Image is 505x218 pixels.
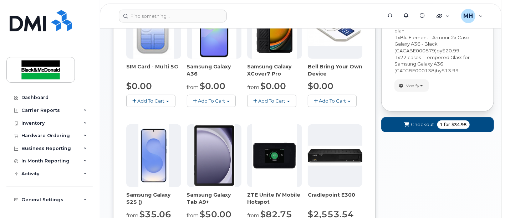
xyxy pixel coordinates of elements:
div: Samsung Galaxy Tab A9+ [187,191,242,206]
div: Cradlepoint E300 [308,191,363,206]
span: Add To Cart [319,98,346,104]
span: Blu Element - Armour 2x Case Galaxy A36 - Black (CACABE000879) [394,35,469,53]
button: Add To Cart [308,95,357,107]
span: $0.00 [260,81,286,91]
div: x by [394,54,481,74]
button: Add To Cart [247,95,296,107]
span: MH [463,12,473,20]
small: from [187,84,199,90]
div: Samsung Galaxy S25 () [126,191,181,206]
div: Samsung Galaxy XCover7 Pro [247,63,302,77]
div: SIM Card - Multi 5G [126,63,181,77]
span: Checkout [411,121,434,128]
span: $0.00 [308,81,333,91]
div: Maria Hatzopoulos [456,9,488,23]
span: $0.00 [126,81,152,91]
span: 22 cases - Tempered Glass for Samsung Galaxy A36 (CATGBE000138) [394,54,470,73]
span: $13.99 [442,68,459,73]
span: 1 [440,121,443,128]
button: Checkout 1 for $34.98 [381,117,494,132]
span: for [443,121,452,128]
div: Quicklinks [432,9,455,23]
div: ZTE Unite IV Mobile Hotspot [247,191,302,206]
span: $0.00 [200,81,226,91]
img: phone23700.JPG [308,146,363,166]
div: Samsung Galaxy A36 [187,63,242,77]
button: Modify [394,79,429,92]
img: phone23884.JPG [194,124,235,187]
button: Add To Cart [187,95,236,107]
button: Add To Cart [126,95,175,107]
div: Bell Bring Your Own Device [308,63,363,77]
span: Add To Cart [258,98,285,104]
span: 1 [394,35,398,40]
span: 1 [394,54,398,60]
img: phone23817.JPG [138,124,169,187]
span: Modify [405,83,419,89]
div: x by [394,34,481,54]
input: Find something... [119,10,227,22]
span: Add To Cart [198,98,225,104]
img: phone23268.JPG [252,124,297,187]
span: $20.99 [442,48,459,53]
span: $34.98 [452,121,467,128]
span: Add To Cart [137,98,164,104]
small: from [247,84,259,90]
